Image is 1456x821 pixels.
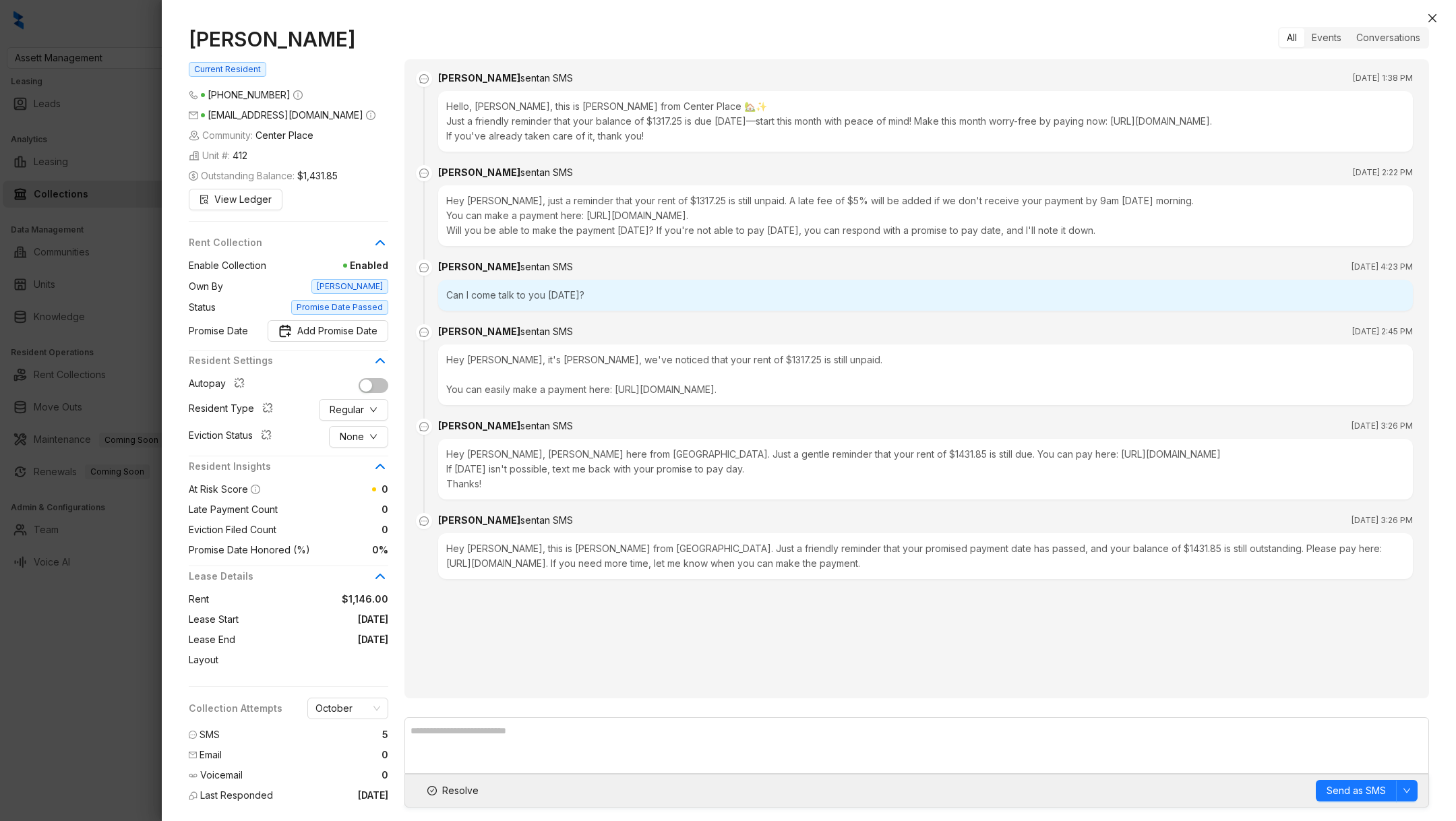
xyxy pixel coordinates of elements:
[366,111,375,120] span: info-circle
[189,428,277,446] div: Eviction Status
[1353,71,1413,85] span: [DATE] 1:38 PM
[200,195,209,204] span: file-search
[189,632,235,647] span: Lease End
[189,300,216,315] span: Status
[189,751,197,759] span: mail
[189,731,197,739] span: message
[382,727,388,742] span: 5
[189,171,198,181] span: dollar
[427,786,437,795] span: check-circle
[520,326,573,337] span: sent an SMS
[438,91,1413,152] div: Hello, [PERSON_NAME], this is [PERSON_NAME] from Center Place 🏡✨ Just a friendly reminder that yo...
[1352,514,1413,527] span: [DATE] 3:26 PM
[438,344,1413,405] div: Hey [PERSON_NAME], it's [PERSON_NAME], we've noticed that your rent of $1317.25 is still unpaid. ...
[315,698,380,719] span: October
[416,71,432,87] span: message
[369,433,377,441] span: down
[369,406,377,414] span: down
[438,324,573,339] div: [PERSON_NAME]
[293,90,303,100] span: info-circle
[291,300,388,315] span: Promise Date Passed
[208,109,363,121] span: [EMAIL_ADDRESS][DOMAIN_NAME]
[189,771,198,780] img: Voicemail Icon
[189,791,198,800] img: Last Responded Icon
[1327,783,1386,798] span: Send as SMS
[189,130,200,141] img: building-icon
[209,592,388,607] span: $1,146.00
[1353,166,1413,179] span: [DATE] 2:22 PM
[268,320,388,342] button: Promise DateAdd Promise Date
[189,62,266,77] span: Current Resident
[520,261,573,272] span: sent an SMS
[520,420,573,431] span: sent an SMS
[438,419,573,433] div: [PERSON_NAME]
[340,429,364,444] span: None
[438,280,1413,311] div: Can I come talk to you [DATE]?
[189,324,248,338] span: Promise Date
[329,426,388,448] button: Nonedown
[438,165,573,180] div: [PERSON_NAME]
[1424,10,1440,26] button: Close
[438,439,1413,499] div: Hey [PERSON_NAME], [PERSON_NAME] here from [GEOGRAPHIC_DATA]. Just a gentle reminder that your re...
[311,279,388,294] span: [PERSON_NAME]
[276,522,388,537] span: 0
[1403,787,1411,795] span: down
[382,768,388,783] span: 0
[189,401,278,419] div: Resident Type
[189,522,276,537] span: Eviction Filed Count
[189,111,198,120] span: mail
[438,71,573,86] div: [PERSON_NAME]
[189,652,218,667] span: Layout
[189,189,282,210] button: View Ledger
[416,165,432,181] span: message
[200,748,222,762] span: Email
[1279,28,1304,47] div: All
[319,399,388,421] button: Regulardown
[1352,260,1413,274] span: [DATE] 4:23 PM
[239,612,388,627] span: [DATE]
[189,128,313,143] span: Community:
[189,235,388,258] div: Rent Collection
[382,748,388,762] span: 0
[189,459,372,474] span: Resident Insights
[189,150,200,161] img: building-icon
[208,89,291,100] span: [PHONE_NUMBER]
[189,701,282,716] span: Collection Attempts
[189,483,248,495] span: At Risk Score
[200,727,220,742] span: SMS
[233,148,247,163] span: 412
[416,324,432,340] span: message
[1316,780,1397,801] button: Send as SMS
[438,185,1413,246] div: Hey [PERSON_NAME], just a reminder that your rent of $1317.25 is still unpaid. A late fee of $5% ...
[438,260,573,274] div: [PERSON_NAME]
[1278,27,1429,49] div: segmented control
[189,90,198,100] span: phone
[358,788,388,803] span: [DATE]
[297,324,377,338] span: Add Promise Date
[416,419,432,435] span: message
[438,513,573,528] div: [PERSON_NAME]
[1304,28,1349,47] div: Events
[189,612,239,627] span: Lease Start
[1352,419,1413,433] span: [DATE] 3:26 PM
[278,324,292,338] img: Promise Date
[189,502,278,517] span: Late Payment Count
[1352,325,1413,338] span: [DATE] 2:45 PM
[189,569,372,584] span: Lease Details
[189,376,250,394] div: Autopay
[330,402,364,417] span: Regular
[251,485,260,494] span: info-circle
[520,72,573,84] span: sent an SMS
[297,169,338,183] span: $1,431.85
[189,569,388,592] div: Lease Details
[200,768,243,783] span: Voicemail
[1427,13,1438,24] span: close
[189,27,388,51] h1: [PERSON_NAME]
[189,353,388,376] div: Resident Settings
[189,235,372,250] span: Rent Collection
[438,533,1413,579] div: Hey [PERSON_NAME], this is [PERSON_NAME] from [GEOGRAPHIC_DATA]. Just a friendly reminder that yo...
[416,513,432,529] span: message
[189,543,310,557] span: Promise Date Honored (%)
[266,258,388,273] span: Enabled
[416,780,490,801] button: Resolve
